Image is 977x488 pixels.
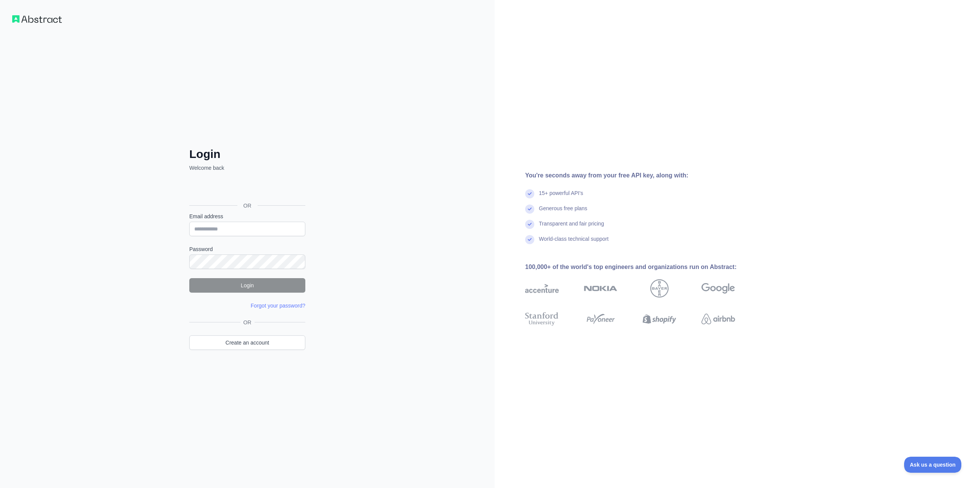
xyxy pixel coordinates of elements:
span: OR [237,202,258,209]
img: stanford university [525,311,559,327]
button: Login [189,278,305,293]
div: You're seconds away from your free API key, along with: [525,171,759,180]
label: Password [189,245,305,253]
img: check mark [525,220,534,229]
img: shopify [643,311,676,327]
img: nokia [584,279,617,298]
img: check mark [525,235,534,244]
div: 15+ powerful API's [539,189,583,205]
img: accenture [525,279,559,298]
a: Forgot your password? [251,303,305,309]
img: payoneer [584,311,617,327]
img: bayer [650,279,669,298]
img: check mark [525,205,534,214]
img: google [701,279,735,298]
label: Email address [189,213,305,220]
div: 100,000+ of the world's top engineers and organizations run on Abstract: [525,263,759,272]
div: Transparent and fair pricing [539,220,604,235]
h2: Login [189,147,305,161]
p: Welcome back [189,164,305,172]
iframe: Schaltfläche „Über Google anmelden“ [185,180,308,197]
div: Generous free plans [539,205,587,220]
iframe: Toggle Customer Support [904,457,962,473]
a: Create an account [189,335,305,350]
div: World-class technical support [539,235,609,250]
img: airbnb [701,311,735,327]
img: check mark [525,189,534,198]
span: OR [240,319,255,326]
img: Workflow [12,15,62,23]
